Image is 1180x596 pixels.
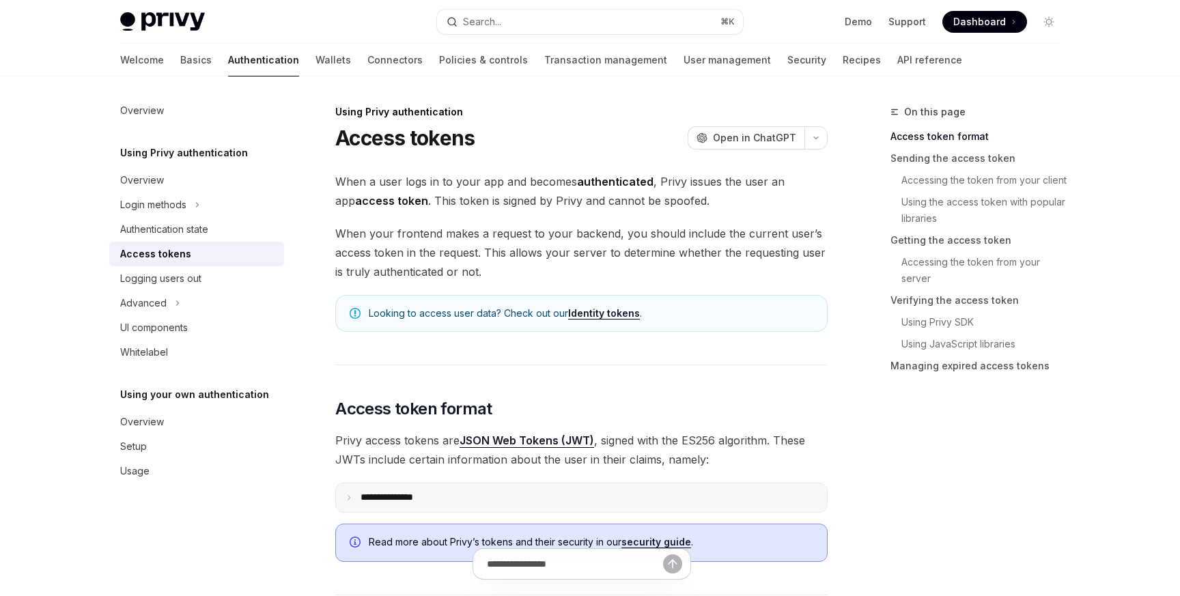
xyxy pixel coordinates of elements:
[335,431,828,469] span: Privy access tokens are , signed with the ES256 algorithm. These JWTs include certain information...
[109,410,284,434] a: Overview
[621,536,691,548] a: security guide
[713,131,796,145] span: Open in ChatGPT
[350,308,361,319] svg: Note
[109,193,284,217] button: Login methods
[942,11,1027,33] a: Dashboard
[369,307,813,320] span: Looking to access user data? Check out our .
[890,355,1071,377] a: Managing expired access tokens
[109,266,284,291] a: Logging users out
[720,16,735,27] span: ⌘ K
[355,194,428,208] strong: access token
[109,315,284,340] a: UI components
[350,537,363,550] svg: Info
[120,270,201,287] div: Logging users out
[109,340,284,365] a: Whitelabel
[577,175,654,188] strong: authenticated
[315,44,351,76] a: Wallets
[888,15,926,29] a: Support
[335,126,475,150] h1: Access tokens
[688,126,804,150] button: Open in ChatGPT
[367,44,423,76] a: Connectors
[845,15,872,29] a: Demo
[463,14,501,30] div: Search...
[109,217,284,242] a: Authentication state
[109,168,284,193] a: Overview
[120,320,188,336] div: UI components
[890,289,1071,311] a: Verifying the access token
[369,535,813,549] span: Read more about Privy’s tokens and their security in our .
[120,463,150,479] div: Usage
[439,44,528,76] a: Policies & controls
[1038,11,1060,33] button: Toggle dark mode
[120,386,269,403] h5: Using your own authentication
[109,459,284,483] a: Usage
[335,224,828,281] span: When your frontend makes a request to your backend, you should include the current user’s access ...
[120,414,164,430] div: Overview
[228,44,299,76] a: Authentication
[544,44,667,76] a: Transaction management
[109,434,284,459] a: Setup
[890,191,1071,229] a: Using the access token with popular libraries
[568,307,640,320] a: Identity tokens
[890,169,1071,191] a: Accessing the token from your client
[787,44,826,76] a: Security
[335,172,828,210] span: When a user logs in to your app and becomes , Privy issues the user an app . This token is signed...
[890,251,1071,289] a: Accessing the token from your server
[335,105,828,119] div: Using Privy authentication
[120,12,205,31] img: light logo
[120,197,186,213] div: Login methods
[120,44,164,76] a: Welcome
[897,44,962,76] a: API reference
[460,434,594,448] a: JSON Web Tokens (JWT)
[487,549,663,579] input: Ask a question...
[890,147,1071,169] a: Sending the access token
[109,242,284,266] a: Access tokens
[120,172,164,188] div: Overview
[120,145,248,161] h5: Using Privy authentication
[120,246,191,262] div: Access tokens
[843,44,881,76] a: Recipes
[890,126,1071,147] a: Access token format
[890,311,1071,333] a: Using Privy SDK
[335,398,492,420] span: Access token format
[120,221,208,238] div: Authentication state
[120,344,168,360] div: Whitelabel
[953,15,1006,29] span: Dashboard
[109,98,284,123] a: Overview
[120,438,147,455] div: Setup
[120,102,164,119] div: Overview
[684,44,771,76] a: User management
[890,333,1071,355] a: Using JavaScript libraries
[437,10,743,34] button: Search...⌘K
[109,291,284,315] button: Advanced
[663,554,682,573] button: Send message
[904,104,966,120] span: On this page
[180,44,212,76] a: Basics
[890,229,1071,251] a: Getting the access token
[120,295,167,311] div: Advanced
